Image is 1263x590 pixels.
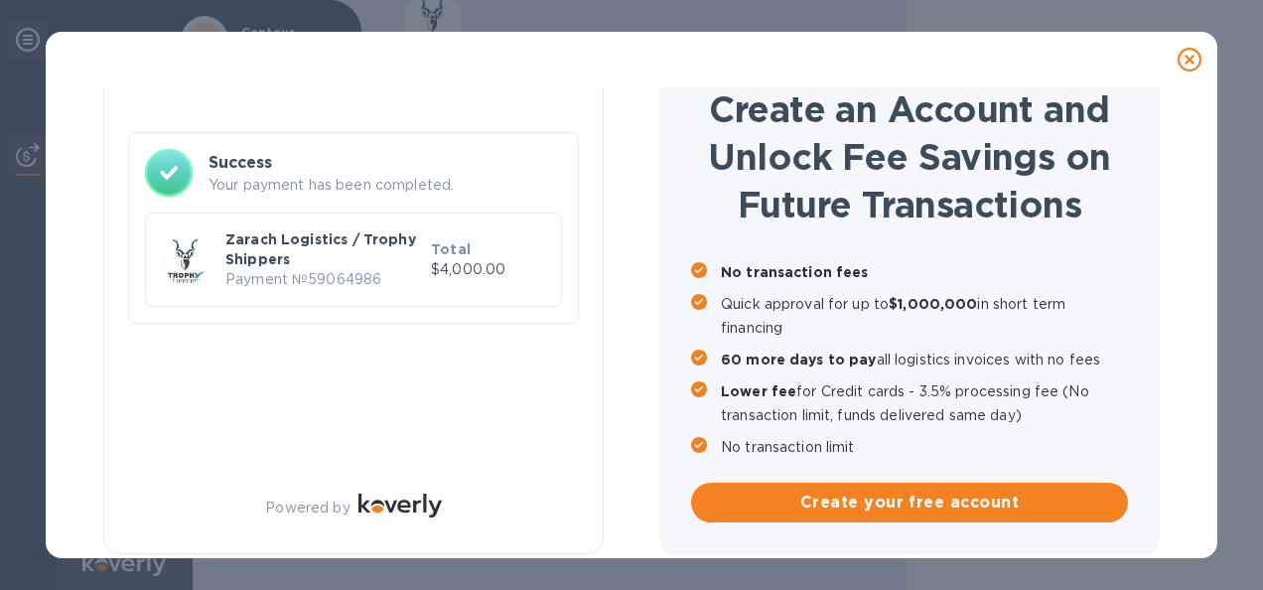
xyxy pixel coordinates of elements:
p: Quick approval for up to in short term financing [721,292,1128,340]
p: Your payment has been completed. [209,175,562,196]
b: No transaction fees [721,264,869,280]
span: Create your free account [707,491,1112,515]
p: all logistics invoices with no fees [721,348,1128,371]
b: Total [431,241,471,257]
p: Powered by [265,498,350,518]
button: Create your free account [691,483,1128,522]
p: No transaction limit [721,435,1128,459]
p: Payment № 59064986 [225,269,423,290]
img: Logo [358,494,442,517]
b: Lower fee [721,383,796,399]
h1: Create an Account and Unlock Fee Savings on Future Transactions [691,85,1128,228]
p: $4,000.00 [431,259,545,280]
p: Zarach Logistics / Trophy Shippers [225,229,423,269]
h3: Success [209,151,562,175]
b: 60 more days to pay [721,352,877,368]
b: $1,000,000 [889,296,977,312]
p: for Credit cards - 3.5% processing fee (No transaction limit, funds delivered same day) [721,379,1128,427]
